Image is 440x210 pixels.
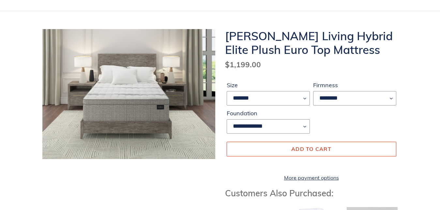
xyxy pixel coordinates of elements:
[225,188,398,198] h3: Customers Also Purchased:
[225,60,261,69] span: $1,199.00
[313,81,396,89] label: Firmness
[227,142,396,156] button: Add to cart
[291,146,331,152] span: Add to cart
[227,109,310,118] label: Foundation
[227,81,310,89] label: Size
[225,29,398,57] h1: [PERSON_NAME] Living Hybrid Elite Plush Euro Top Mattress
[227,174,396,182] a: More payment options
